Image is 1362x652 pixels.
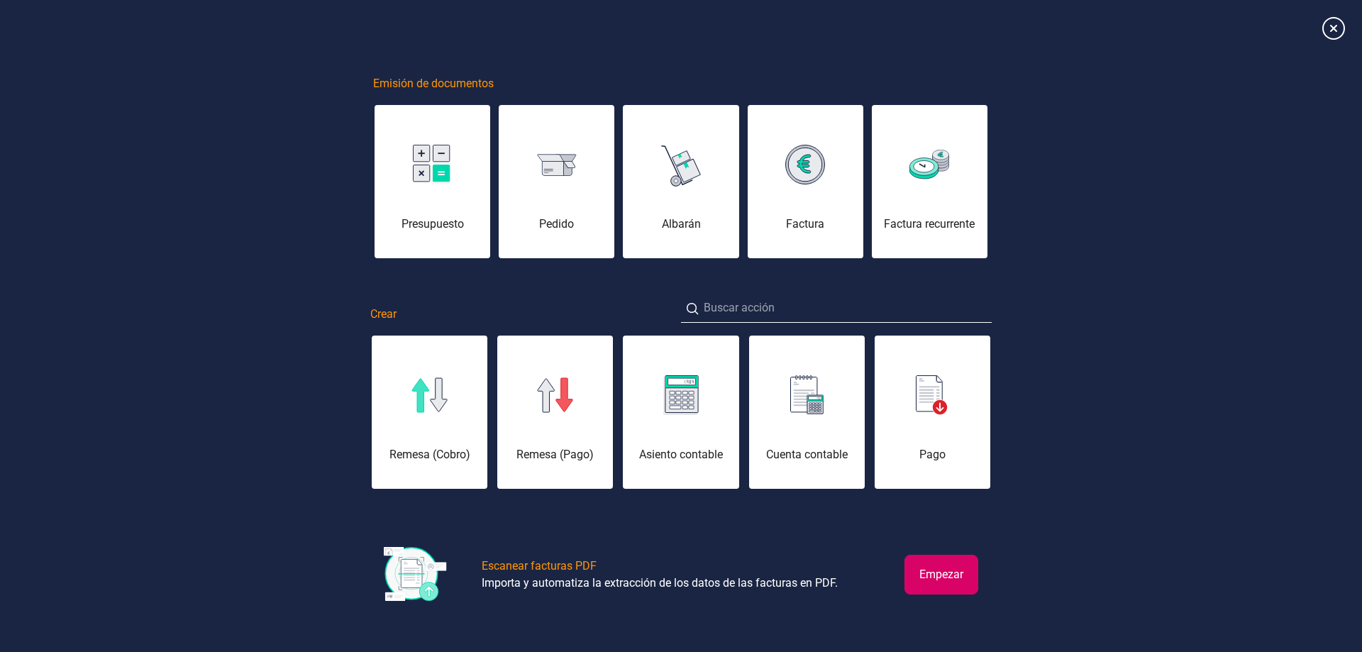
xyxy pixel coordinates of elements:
[499,216,614,233] div: Pedido
[413,145,453,185] img: img-presupuesto.svg
[749,446,865,463] div: Cuenta contable
[497,446,613,463] div: Remesa (Pago)
[482,575,838,592] div: Importa y automatiza la extracción de los datos de las facturas en PDF.
[623,216,738,233] div: Albarán
[663,375,699,415] img: img-asiento-contable.svg
[537,377,574,413] img: img-remesa-pago.svg
[623,446,738,463] div: Asiento contable
[909,150,949,179] img: img-factura-recurrente.svg
[482,558,597,575] div: Escanear facturas PDF
[661,140,701,189] img: img-albaran.svg
[411,377,448,413] img: img-remesa-cobro.svg
[916,375,948,415] img: img-pago.svg
[785,145,825,184] img: img-factura.svg
[904,555,978,595] button: Empezar
[748,216,863,233] div: Factura
[372,446,487,463] div: Remesa (Cobro)
[790,375,824,415] img: img-cuenta-contable.svg
[681,294,992,323] input: Buscar acción
[537,154,577,176] img: img-pedido.svg
[384,547,448,602] img: img-escanear-facturas-pdf.svg
[872,216,987,233] div: Factura recurrente
[373,75,494,92] span: Emisión de documentos
[370,306,397,323] span: Crear
[375,216,490,233] div: Presupuesto
[875,446,990,463] div: Pago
